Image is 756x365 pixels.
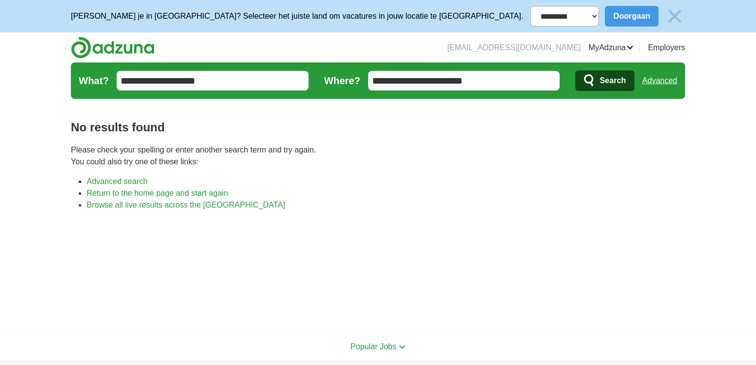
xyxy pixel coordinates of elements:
[399,345,406,349] img: toggle icon
[350,342,396,351] span: Popular Jobs
[447,42,581,54] li: [EMAIL_ADDRESS][DOMAIN_NAME]
[71,219,685,317] iframe: Ads by Google
[87,189,228,197] a: Return to the home page and start again
[605,6,659,27] button: Doorgaan
[664,6,685,27] img: icon_close_no_bg.svg
[71,10,523,22] p: [PERSON_NAME] je in [GEOGRAPHIC_DATA]? Selecteer het juiste land om vacatures in jouw locatie te ...
[87,201,285,209] a: Browse all live results across the [GEOGRAPHIC_DATA]
[71,36,155,59] img: Adzuna logo
[642,71,677,91] a: Advanced
[589,42,634,54] a: MyAdzuna
[79,73,109,88] label: What?
[599,71,626,91] span: Search
[324,73,360,88] label: Where?
[71,144,685,168] p: Please check your spelling or enter another search term and try again. You could also try one of ...
[648,42,685,54] a: Employers
[575,70,634,91] button: Search
[87,177,148,185] a: Advanced search
[71,119,685,136] h1: No results found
